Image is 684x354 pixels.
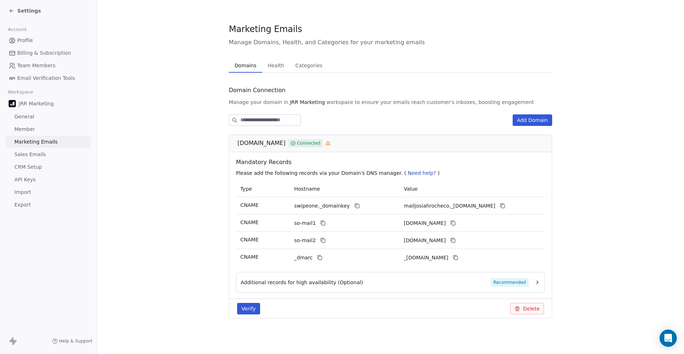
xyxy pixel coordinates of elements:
button: Additional records for high availability (Optional)Recommended [241,278,540,287]
p: Type [240,185,286,193]
span: _dmarc [294,254,313,262]
span: Member [14,126,35,133]
a: Team Members [6,60,91,72]
span: Export [14,201,31,209]
span: Manage your domain in [229,99,288,106]
span: Account [5,24,30,35]
span: Team Members [17,62,55,69]
a: Import [6,186,91,198]
span: Sales Emails [14,151,46,158]
button: Delete [510,303,544,314]
span: Recommended [491,278,529,287]
a: Email Verification Tools [6,72,91,84]
span: Categories [292,60,325,71]
span: Health [265,60,287,71]
a: Settings [9,7,41,14]
span: Domain Connection [229,86,286,95]
button: Add Domain [513,114,552,126]
span: Marketing Emails [229,24,302,35]
span: [DOMAIN_NAME] [237,139,286,147]
span: Workspace [5,87,36,97]
span: Billing & Subscription [17,49,71,57]
span: _dmarc.swipeone.email [404,254,448,262]
span: API Keys [14,176,36,183]
span: Profile [17,37,33,44]
span: workspace to ensure your emails reach [326,99,425,106]
a: Help & Support [52,338,92,344]
span: CNAME [240,254,259,260]
span: Value [404,186,417,192]
a: Export [6,199,91,211]
span: Settings [17,7,41,14]
span: Connected [297,140,320,146]
a: Profile [6,35,91,46]
span: Help & Support [59,338,92,344]
a: Member [6,123,91,135]
span: so-mail2 [294,237,316,244]
span: CNAME [240,202,259,208]
span: customer's inboxes, boosting engagement [427,99,534,106]
span: mailjosiahrocheco._domainkey.swipeone.email [404,202,495,210]
span: swipeone._domainkey [294,202,350,210]
span: CNAME [240,219,259,225]
span: mailjosiahrocheco2.swipeone.email [404,237,446,244]
span: Manage Domains, Health, and Categories for your marketing emails [229,38,552,47]
span: Import [14,189,31,196]
button: Verify [237,303,260,314]
a: Billing & Subscription [6,47,91,59]
span: JRR Marketing [19,100,54,107]
a: General [6,111,91,123]
span: Email Verification Tools [17,74,75,82]
span: Marketing Emails [14,138,57,146]
span: Need help? [408,170,436,176]
div: Open Intercom Messenger [660,330,677,347]
span: so-mail1 [294,219,316,227]
a: API Keys [6,174,91,186]
a: CRM Setup [6,161,91,173]
span: Hostname [294,186,320,192]
a: Sales Emails [6,149,91,160]
span: General [14,113,34,121]
span: CNAME [240,237,259,242]
p: Please add the following records via your Domain's DNS manager. ( ) [236,169,548,177]
span: Domains [232,60,259,71]
img: JRR%20Marketing%20Black%20Icon.png [9,100,16,107]
a: Marketing Emails [6,136,91,148]
span: JRR Marketing [290,99,325,106]
span: mailjosiahrocheco1.swipeone.email [404,219,446,227]
span: CRM Setup [14,163,42,171]
span: Additional records for high availability (Optional) [241,279,363,286]
span: Mandatory Records [236,158,548,167]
